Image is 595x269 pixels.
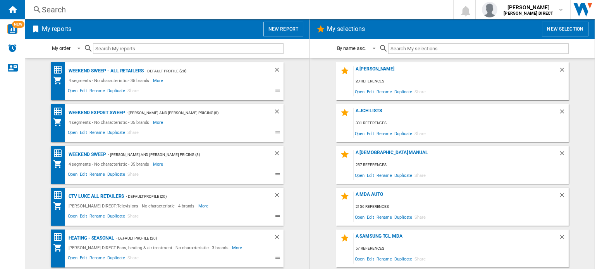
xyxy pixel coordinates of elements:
span: Duplicate [393,254,413,264]
div: - [PERSON_NAME] and [PERSON_NAME] Pricing (8) [106,150,258,159]
div: Weekend sweep - All retailers [67,66,144,76]
div: Weekend export sweep [67,108,125,118]
span: Duplicate [106,254,126,264]
div: Price Ranking [53,190,67,200]
img: alerts-logo.svg [8,43,17,53]
span: Share [126,254,140,264]
span: Edit [79,254,88,264]
span: Open [354,212,366,222]
span: Edit [366,212,375,222]
div: 4 segments - No characteristic - 35 brands [67,118,153,127]
span: Edit [366,128,375,139]
span: Rename [88,171,106,180]
div: My Assortment [53,118,67,127]
div: Weekend sweep [67,150,107,159]
div: My order [52,45,71,51]
div: Delete [559,150,569,160]
input: Search My reports [93,43,284,54]
div: 331 references [354,118,569,128]
div: A [PERSON_NAME] [354,66,559,77]
div: Price Matrix [53,107,67,117]
span: Duplicate [106,171,126,180]
div: Delete [273,66,284,76]
div: Price Ranking [53,232,67,242]
span: Share [413,86,427,97]
span: Edit [366,170,375,180]
span: Duplicate [106,129,126,138]
div: Search [42,4,433,15]
span: Open [354,254,366,264]
span: Edit [79,212,88,222]
span: Duplicate [106,212,126,222]
span: Duplicate [393,212,413,222]
span: More [153,159,164,169]
span: Rename [375,128,393,139]
div: 2156 references [354,202,569,212]
button: New selection [542,22,588,36]
div: My Assortment [53,201,67,211]
div: Delete [273,233,284,243]
span: Rename [375,212,393,222]
span: Rename [375,86,393,97]
div: - Default profile (20) [144,66,258,76]
div: 57 references [354,244,569,254]
div: Delete [559,108,569,118]
input: Search My selections [388,43,568,54]
span: Share [413,170,427,180]
span: Open [354,128,366,139]
div: 257 references [354,160,569,170]
span: More [153,118,164,127]
div: A MDA Auto [354,192,559,202]
b: [PERSON_NAME] DIRECT [504,11,553,16]
span: Rename [88,129,106,138]
div: Delete [559,66,569,77]
div: Delete [273,108,284,118]
span: Share [126,171,140,180]
h2: My selections [325,22,366,36]
div: 4 segments - No characteristic - 35 brands [67,76,153,85]
span: Edit [79,87,88,96]
span: Duplicate [393,170,413,180]
div: Delete [559,192,569,202]
div: [PERSON_NAME] DIRECT:Televisions - No characteristic - 4 brands [67,201,199,211]
div: Price Ranking [53,65,67,75]
div: Price Ranking [53,149,67,158]
span: Share [126,87,140,96]
span: Rename [88,254,106,264]
div: - [PERSON_NAME] and [PERSON_NAME] Pricing (8) [125,108,258,118]
div: Heating - seasonal [67,233,114,243]
span: Duplicate [393,86,413,97]
span: Open [67,87,79,96]
span: Share [126,212,140,222]
span: Share [413,128,427,139]
span: Open [354,86,366,97]
div: CTV Luke All retailers [67,192,124,201]
div: A Samsung TCL MDA [354,233,559,244]
span: Share [126,129,140,138]
span: More [232,243,243,252]
span: Open [67,254,79,264]
span: Open [67,212,79,222]
span: Share [413,254,427,264]
span: Duplicate [393,128,413,139]
span: Edit [79,171,88,180]
div: A [DEMOGRAPHIC_DATA] manual [354,150,559,160]
span: [PERSON_NAME] [504,3,553,11]
span: Open [354,170,366,180]
span: Edit [366,254,375,264]
span: Open [67,129,79,138]
span: Edit [79,129,88,138]
span: Rename [88,212,106,222]
div: [PERSON_NAME] DIRECT:Fans, heating & air treatment - No characteristic - 3 brands [67,243,232,252]
span: Share [413,212,427,222]
img: profile.jpg [482,2,497,17]
span: Duplicate [106,87,126,96]
div: 4 segments - No characteristic - 35 brands [67,159,153,169]
span: More [153,76,164,85]
div: By name asc. [337,45,366,51]
span: Edit [366,86,375,97]
div: - Default profile (20) [124,192,258,201]
div: My Assortment [53,159,67,169]
div: - Default profile (20) [114,233,258,243]
span: Open [67,171,79,180]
